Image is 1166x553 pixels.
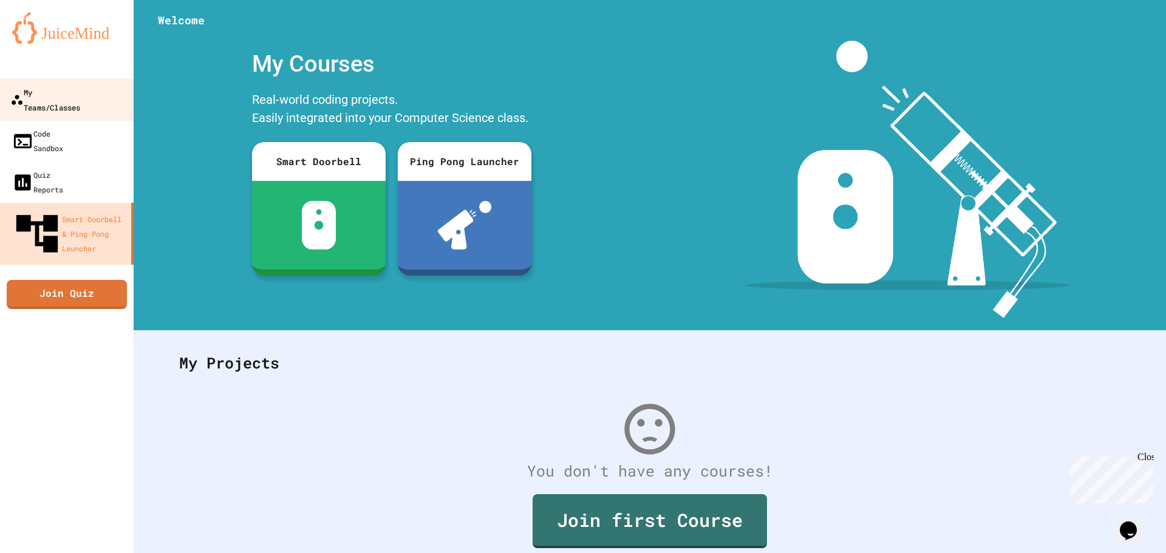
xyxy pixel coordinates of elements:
img: ppl-with-ball.png [438,201,492,249]
div: You don't have any courses! [167,460,1133,483]
img: sdb-white.svg [302,201,336,249]
div: Code Sandbox [12,126,63,155]
div: My Teams/Classes [10,84,80,114]
img: banner-image-my-projects.png [745,41,1071,318]
div: My Projects [167,339,1133,387]
div: Chat with us now!Close [5,5,84,77]
div: Smart Doorbell & Ping Pong Launcher [12,209,126,259]
iframe: chat widget [1065,452,1154,503]
div: My Courses [246,41,537,87]
div: Real-world coding projects. Easily integrated into your Computer Science class. [246,87,537,133]
div: Quiz Reports [12,168,63,197]
iframe: chat widget [1115,504,1154,541]
div: Ping Pong Launcher [398,142,531,181]
a: Join first Course [533,494,767,548]
div: Smart Doorbell [252,142,386,181]
a: Join Quiz [7,280,127,309]
img: logo-orange.svg [12,12,121,44]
